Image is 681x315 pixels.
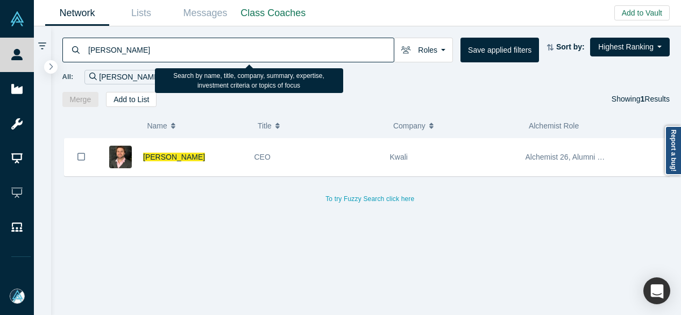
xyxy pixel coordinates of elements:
strong: Sort by: [556,42,585,51]
button: Add to List [106,92,157,107]
a: Messages [173,1,237,26]
span: Kwali [390,153,408,161]
button: Add to Vault [614,5,670,20]
div: [PERSON_NAME] [84,70,174,84]
a: Lists [109,1,173,26]
button: Name [147,114,246,137]
button: To try Fuzzy Search click here [318,192,422,206]
button: Highest Ranking [590,38,670,56]
button: Merge [62,92,99,107]
button: Roles [394,38,453,62]
img: Alchemist Vault Logo [10,11,25,26]
strong: 1 [641,95,645,103]
span: Name [147,114,167,137]
a: [PERSON_NAME] [143,153,205,161]
input: Search by name, title, company, summary, expertise, investment criteria or topics of focus [87,37,394,62]
span: Company [393,114,425,137]
span: CEO [254,153,271,161]
span: Alchemist Role [529,121,579,130]
button: Save applied filters [460,38,539,62]
div: Showing [612,92,670,107]
span: All: [62,71,74,82]
span: Alchemist 26, Alumni Mentor [526,153,621,161]
button: Remove Filter [161,71,169,83]
a: Network [45,1,109,26]
button: Company [393,114,517,137]
span: Results [641,95,670,103]
a: Class Coaches [237,1,309,26]
button: Title [258,114,382,137]
span: Title [258,114,272,137]
a: Report a bug! [665,126,681,175]
button: Bookmark [65,138,98,176]
img: Mia Scott's Account [10,289,25,304]
img: Emmanuel Massenez's Profile Image [109,146,132,168]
